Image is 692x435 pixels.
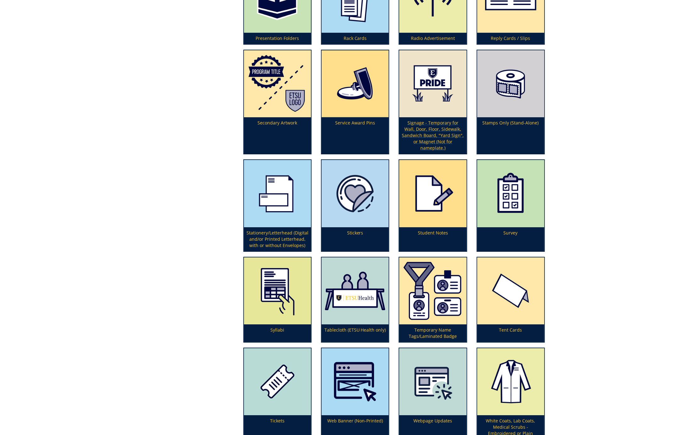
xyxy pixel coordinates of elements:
p: Reply Cards / Slips [477,33,544,44]
p: Survey [477,227,544,251]
img: certificateseal-604bc8dddce728.49481014.png [322,160,389,227]
a: Service Award Pins [322,50,389,154]
img: logo-development-5a32a3cdb5ef66.16397152.png [244,50,311,117]
a: Stationery/Letterhead (Digital and/or Printed Letterhead, with or without Envelopes) [244,160,311,251]
p: Stickers [322,227,389,251]
img: lapelpin2-5a4e838fd9dad7.57470525.png [322,50,389,117]
img: white-coats-59494ae0f124e6.28169724.png [477,348,544,415]
a: Tablecloth (ETSU Health only) [322,257,389,342]
a: Stamps Only (Stand-Alone) [477,50,544,154]
a: Stickers [322,160,389,251]
img: badges%20and%20temporary%20name%20tags-663cda1b18b768.63062597.png [399,257,466,324]
a: Signage - Temporary for Wall, Door, Floor, Sidewalk, Sandwich Board, "Yard Sign", or Magnet (Not ... [399,50,466,154]
img: handouts-syllabi-5a8addbf0cec46.21078663.png [244,257,311,324]
img: stamps-59494cead5e902.98720607.png [477,50,544,117]
p: Rack Cards [322,33,389,44]
p: Stamps Only (Stand-Alone) [477,117,544,154]
a: Survey [477,160,544,251]
p: Service Award Pins [322,117,389,154]
a: Syllabi [244,257,311,342]
p: Tent Cards [477,324,544,342]
p: Student Notes [399,227,466,251]
img: signage--temporary-59a74a8170e074.78038680.png [399,50,466,117]
img: tickets-5a01211e296ef7.38120798.png [244,348,311,415]
img: virtual%20recruitment%20website%20work-62ec1ca6e85fd8.50011709.png [399,348,466,415]
p: Syllabi [244,324,311,342]
img: survey-5a663e616090e9.10927894.png [477,160,544,227]
img: tent-cards-59494cb190bfa6.98199128.png [477,257,544,324]
img: tablecloth-63ce89ec045952.52600954.png [322,257,389,324]
a: Tent Cards [477,257,544,342]
p: Radio Advertisement [399,33,466,44]
a: Student Notes [399,160,466,251]
p: Presentation Folders [244,33,311,44]
p: Tablecloth (ETSU Health only) [322,324,389,342]
img: letterhead-5949259c4d0423.28022678.png [244,160,311,227]
a: Secondary Artwork [244,50,311,154]
p: Stationery/Letterhead (Digital and/or Printed Letterhead, with or without Envelopes) [244,227,311,251]
img: handouts-syllabi-5a8adde18eab49.80887865.png [399,160,466,227]
p: Secondary Artwork [244,117,311,154]
p: Temporary Name Tags/Laminated Badge [399,324,466,342]
p: Signage - Temporary for Wall, Door, Floor, Sidewalk, Sandwich Board, "Yard Sign", or Magnet (Not ... [399,117,466,154]
img: webbanner-5a663ea37c1eb8.63855774.png [322,348,389,415]
a: Temporary Name Tags/Laminated Badge [399,257,466,342]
